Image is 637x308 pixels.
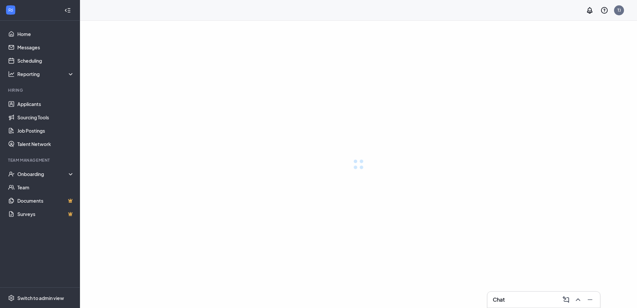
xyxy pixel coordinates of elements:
[17,27,74,41] a: Home
[17,71,75,77] div: Reporting
[572,294,583,305] button: ChevronUp
[574,296,582,304] svg: ChevronUp
[17,41,74,54] a: Messages
[17,54,74,67] a: Scheduling
[17,111,74,124] a: Sourcing Tools
[17,97,74,111] a: Applicants
[17,194,74,207] a: DocumentsCrown
[8,295,15,301] svg: Settings
[17,124,74,137] a: Job Postings
[617,7,621,13] div: TJ
[17,171,75,177] div: Onboarding
[586,6,594,14] svg: Notifications
[17,137,74,151] a: Talent Network
[562,296,570,304] svg: ComposeMessage
[8,171,15,177] svg: UserCheck
[64,7,71,14] svg: Collapse
[560,294,571,305] button: ComposeMessage
[493,296,505,303] h3: Chat
[600,6,608,14] svg: QuestionInfo
[8,71,15,77] svg: Analysis
[8,87,73,93] div: Hiring
[17,207,74,221] a: SurveysCrown
[17,181,74,194] a: Team
[586,296,594,304] svg: Minimize
[17,295,64,301] div: Switch to admin view
[8,157,73,163] div: Team Management
[584,294,595,305] button: Minimize
[7,7,14,13] svg: WorkstreamLogo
